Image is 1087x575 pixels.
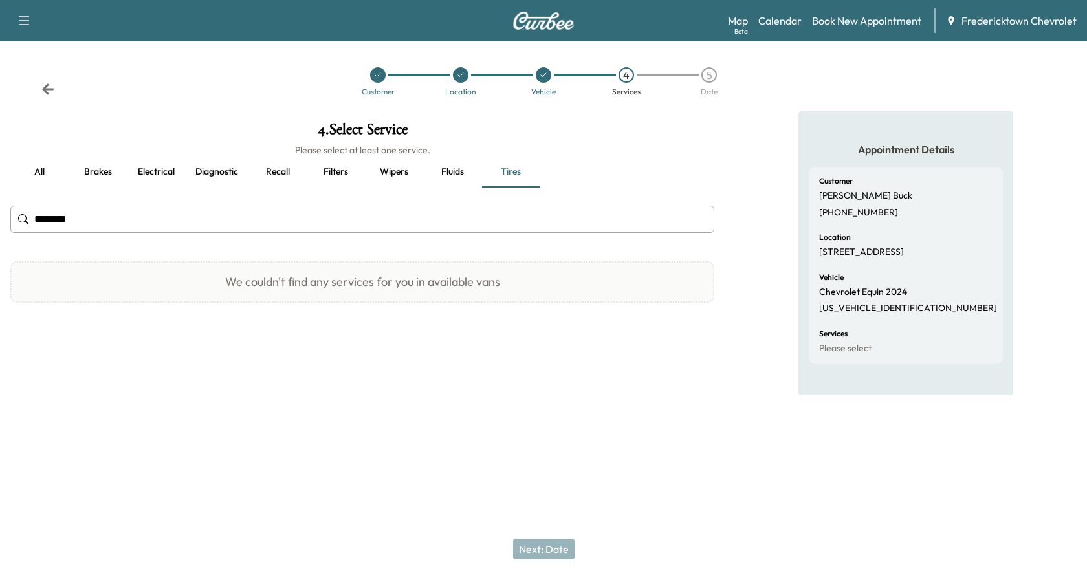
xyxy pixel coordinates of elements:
p: [US_VEHICLE_IDENTIFICATION_NUMBER] [819,303,997,314]
div: Back [41,83,54,96]
p: [PHONE_NUMBER] [819,207,898,219]
button: Brakes [69,157,127,188]
button: Wipers [365,157,423,188]
a: Calendar [758,13,802,28]
p: [STREET_ADDRESS] [819,246,904,258]
p: [PERSON_NAME] Buck [819,190,912,202]
div: Customer [362,88,395,96]
button: Recall [248,157,307,188]
div: 5 [701,67,717,83]
button: all [10,157,69,188]
button: Filters [307,157,365,188]
h5: Appointment Details [809,142,1003,157]
h1: 4 . Select Service [10,122,714,144]
div: Services [612,88,641,96]
p: We couldn't find any services for you in available vans [225,273,500,291]
h6: Customer [819,177,853,185]
div: Location [445,88,476,96]
h6: Location [819,233,851,241]
div: Vehicle [531,88,556,96]
h6: Vehicle [819,274,844,281]
div: basic tabs example [10,157,714,188]
div: Beta [734,27,748,36]
a: Book New Appointment [812,13,921,28]
span: Fredericktown Chevrolet [961,13,1077,28]
button: Diagnostic [185,157,248,188]
img: Curbee Logo [512,12,575,30]
button: Fluids [423,157,481,188]
button: Tires [481,157,540,188]
div: 4 [619,67,634,83]
h6: Services [819,330,848,338]
h6: Please select at least one service. [10,144,714,157]
p: Chevrolet Equin 2024 [819,287,907,298]
a: MapBeta [728,13,748,28]
div: Date [701,88,718,96]
button: Electrical [127,157,185,188]
p: Please select [819,343,872,354]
